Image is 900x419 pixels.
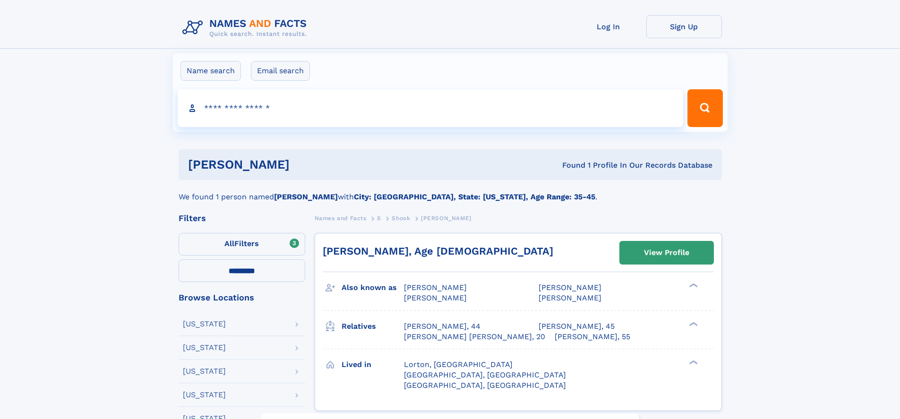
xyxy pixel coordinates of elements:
a: Names and Facts [315,212,367,224]
h1: [PERSON_NAME] [188,159,426,171]
span: [GEOGRAPHIC_DATA], [GEOGRAPHIC_DATA] [404,370,566,379]
span: All [224,239,234,248]
div: ❯ [687,282,698,289]
div: [US_STATE] [183,320,226,328]
span: Lorton, [GEOGRAPHIC_DATA] [404,360,513,369]
input: search input [178,89,684,127]
div: Browse Locations [179,293,305,302]
div: View Profile [644,242,689,264]
div: [US_STATE] [183,344,226,351]
h3: Lived in [342,357,404,373]
a: [PERSON_NAME], 44 [404,321,480,332]
div: We found 1 person named with . [179,180,722,203]
label: Filters [179,233,305,256]
div: ❯ [687,359,698,365]
span: [PERSON_NAME] [404,283,467,292]
label: Name search [180,61,241,81]
img: Logo Names and Facts [179,15,315,41]
span: [PERSON_NAME] [421,215,471,222]
div: ❯ [687,321,698,327]
span: [PERSON_NAME] [404,293,467,302]
span: S [377,215,381,222]
a: [PERSON_NAME], 55 [555,332,630,342]
span: [PERSON_NAME] [539,283,601,292]
h3: Relatives [342,318,404,334]
span: [PERSON_NAME] [539,293,601,302]
div: [US_STATE] [183,368,226,375]
div: [US_STATE] [183,391,226,399]
div: Filters [179,214,305,222]
label: Email search [251,61,310,81]
a: [PERSON_NAME], Age [DEMOGRAPHIC_DATA] [323,245,553,257]
b: [PERSON_NAME] [274,192,338,201]
button: Search Button [687,89,722,127]
h3: Also known as [342,280,404,296]
a: Sign Up [646,15,722,38]
a: Shook [392,212,410,224]
a: View Profile [620,241,713,264]
span: [GEOGRAPHIC_DATA], [GEOGRAPHIC_DATA] [404,381,566,390]
a: Log In [571,15,646,38]
a: S [377,212,381,224]
b: City: [GEOGRAPHIC_DATA], State: [US_STATE], Age Range: 35-45 [354,192,595,201]
a: [PERSON_NAME], 45 [539,321,615,332]
div: Found 1 Profile In Our Records Database [426,160,712,171]
span: Shook [392,215,410,222]
a: [PERSON_NAME] [PERSON_NAME], 20 [404,332,545,342]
